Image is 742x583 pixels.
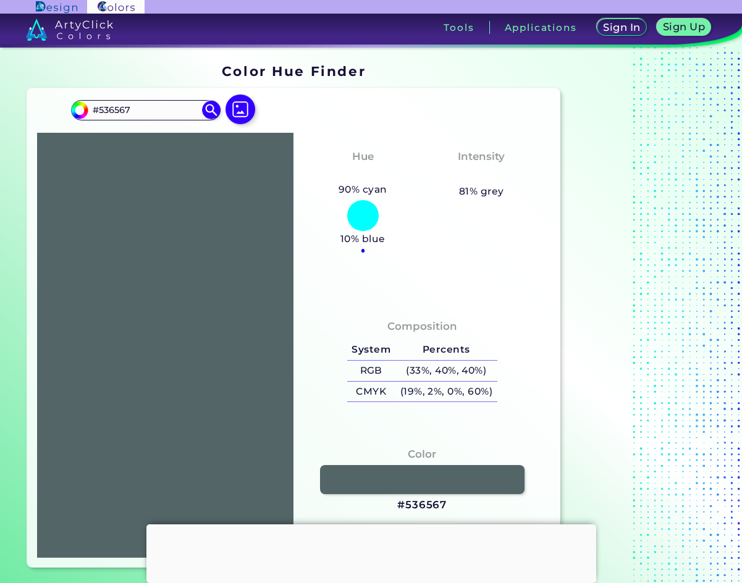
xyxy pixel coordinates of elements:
h5: 90% cyan [334,182,392,198]
h5: RGB [347,361,395,381]
h5: (33%, 40%, 40%) [395,361,497,381]
h1: Color Hue Finder [222,62,366,80]
h3: Tools [444,23,474,32]
h4: Composition [387,317,457,335]
h4: Intensity [458,148,505,166]
h4: Color [408,445,436,463]
h5: Percents [395,340,497,360]
img: logo_artyclick_colors_white.svg [26,19,113,41]
h5: System [347,340,395,360]
h5: CMYK [347,382,395,402]
iframe: Advertisement [565,59,720,573]
a: Sign In [599,20,644,36]
a: Sign Up [659,20,709,36]
h5: Sign In [605,23,639,32]
h3: Pale [464,167,499,182]
h5: (19%, 2%, 0%, 60%) [395,382,497,402]
h5: 81% grey [459,183,504,199]
h4: Hue [352,148,374,166]
h5: Sign Up [665,22,703,31]
img: icon picture [226,94,255,124]
h3: Bluish Cyan [323,167,403,182]
h5: 10% blue [335,231,390,247]
img: icon search [202,101,221,119]
h3: #536567 [397,498,447,513]
input: type color.. [88,102,203,119]
img: ArtyClick Design logo [36,1,77,13]
h3: Applications [505,23,577,32]
iframe: Advertisement [146,524,596,580]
